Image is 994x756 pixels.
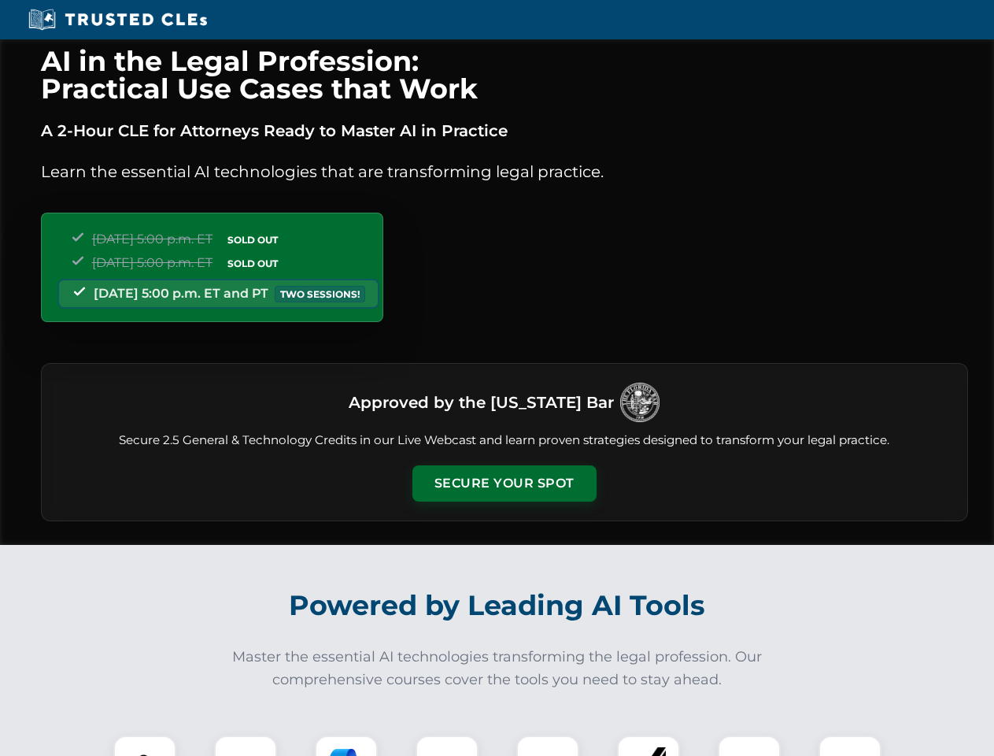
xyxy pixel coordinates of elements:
p: Learn the essential AI technologies that are transforming legal practice. [41,159,968,184]
span: [DATE] 5:00 p.m. ET [92,255,212,270]
p: A 2-Hour CLE for Attorneys Ready to Master AI in Practice [41,118,968,143]
span: SOLD OUT [222,255,283,272]
p: Master the essential AI technologies transforming the legal profession. Our comprehensive courses... [222,646,773,691]
h3: Approved by the [US_STATE] Bar [349,388,614,417]
span: SOLD OUT [222,232,283,248]
p: Secure 2.5 General & Technology Credits in our Live Webcast and learn proven strategies designed ... [61,432,948,450]
h1: AI in the Legal Profession: Practical Use Cases that Work [41,47,968,102]
button: Secure Your Spot [412,465,597,502]
h2: Powered by Leading AI Tools [61,578,933,633]
span: [DATE] 5:00 p.m. ET [92,232,212,246]
img: Logo [620,383,660,422]
img: Trusted CLEs [24,8,212,31]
